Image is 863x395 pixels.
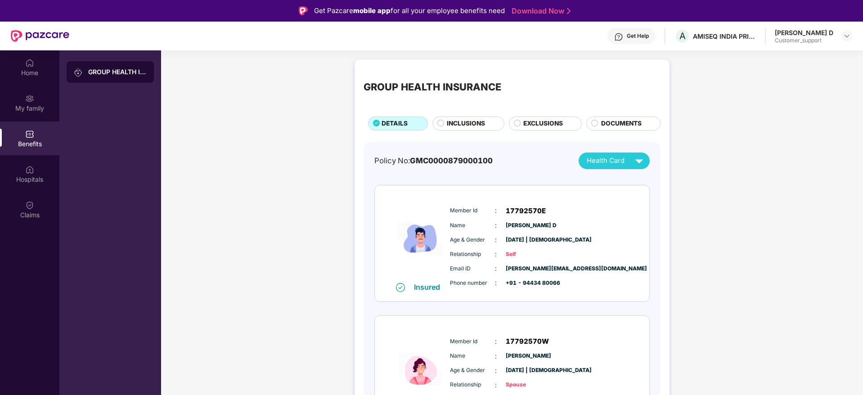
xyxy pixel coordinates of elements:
span: 17792570E [506,206,546,216]
img: svg+xml;base64,PHN2ZyBpZD0iRHJvcGRvd24tMzJ4MzIiIHhtbG5zPSJodHRwOi8vd3d3LnczLm9yZy8yMDAwL3N2ZyIgd2... [843,32,850,40]
img: svg+xml;base64,PHN2ZyBpZD0iSG9zcGl0YWxzIiB4bWxucz0iaHR0cDovL3d3dy53My5vcmcvMjAwMC9zdmciIHdpZHRoPS... [25,165,34,174]
img: svg+xml;base64,PHN2ZyB4bWxucz0iaHR0cDovL3d3dy53My5vcmcvMjAwMC9zdmciIHZpZXdCb3g9IjAgMCAyNCAyNCIgd2... [631,153,647,169]
span: [DATE] | [DEMOGRAPHIC_DATA] [506,236,551,244]
span: Member Id [450,337,495,346]
img: svg+xml;base64,PHN2ZyBpZD0iQ2xhaW0iIHhtbG5zPSJodHRwOi8vd3d3LnczLm9yZy8yMDAwL3N2ZyIgd2lkdGg9IjIwIi... [25,201,34,210]
div: Get Pazcare for all your employee benefits need [314,5,505,16]
span: : [495,351,497,361]
span: : [495,206,497,215]
div: GROUP HEALTH INSURANCE [364,79,501,94]
span: Age & Gender [450,236,495,244]
span: GMC0000879000100 [410,156,493,165]
img: svg+xml;base64,PHN2ZyB4bWxucz0iaHR0cDovL3d3dy53My5vcmcvMjAwMC9zdmciIHdpZHRoPSIxNiIgaGVpZ2h0PSIxNi... [396,283,405,292]
span: EXCLUSIONS [523,119,563,129]
span: Member Id [450,206,495,215]
img: icon [394,195,448,283]
strong: mobile app [353,6,391,15]
span: : [495,264,497,274]
span: : [495,337,497,346]
span: [PERSON_NAME] D [506,221,551,230]
span: : [495,235,497,245]
img: Logo [299,6,308,15]
span: [PERSON_NAME][EMAIL_ADDRESS][DOMAIN_NAME] [506,265,551,273]
img: svg+xml;base64,PHN2ZyB3aWR0aD0iMjAiIGhlaWdodD0iMjAiIHZpZXdCb3g9IjAgMCAyMCAyMCIgZmlsbD0ibm9uZSIgeG... [74,68,83,77]
span: DOCUMENTS [601,119,642,129]
span: Age & Gender [450,366,495,375]
img: svg+xml;base64,PHN2ZyBpZD0iSGVscC0zMngzMiIgeG1sbnM9Imh0dHA6Ly93d3cudzMub3JnLzIwMDAvc3ZnIiB3aWR0aD... [614,32,623,41]
img: Stroke [567,6,571,16]
span: DETAILS [382,119,408,129]
img: New Pazcare Logo [11,30,69,42]
span: : [495,380,497,390]
span: Health Card [587,156,625,166]
span: : [495,278,497,288]
span: [DATE] | [DEMOGRAPHIC_DATA] [506,366,551,375]
span: INCLUSIONS [447,119,485,129]
span: Self [506,250,551,259]
span: +91 - 94434 80066 [506,279,551,287]
span: [PERSON_NAME] [506,352,551,360]
div: AMISEQ INDIA PRIVATE LIMITED [693,32,756,40]
a: Download Now [512,6,568,16]
span: 17792570W [506,336,549,347]
span: : [495,366,497,376]
div: Insured [414,283,445,292]
span: Relationship [450,250,495,259]
div: GROUP HEALTH INSURANCE [88,67,147,76]
img: svg+xml;base64,PHN2ZyBpZD0iSG9tZSIgeG1sbnM9Imh0dHA6Ly93d3cudzMub3JnLzIwMDAvc3ZnIiB3aWR0aD0iMjAiIG... [25,58,34,67]
div: Customer_support [775,37,833,44]
div: Policy No: [374,155,493,166]
div: Get Help [627,32,649,40]
span: Name [450,221,495,230]
div: [PERSON_NAME] D [775,28,833,37]
span: Phone number [450,279,495,287]
span: Email ID [450,265,495,273]
span: : [495,220,497,230]
span: Relationship [450,381,495,389]
span: : [495,249,497,259]
img: svg+xml;base64,PHN2ZyBpZD0iQmVuZWZpdHMiIHhtbG5zPSJodHRwOi8vd3d3LnczLm9yZy8yMDAwL3N2ZyIgd2lkdGg9Ij... [25,130,34,139]
img: svg+xml;base64,PHN2ZyB3aWR0aD0iMjAiIGhlaWdodD0iMjAiIHZpZXdCb3g9IjAgMCAyMCAyMCIgZmlsbD0ibm9uZSIgeG... [25,94,34,103]
button: Health Card [579,153,650,169]
span: A [679,31,686,41]
span: Spouse [506,381,551,389]
span: Name [450,352,495,360]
